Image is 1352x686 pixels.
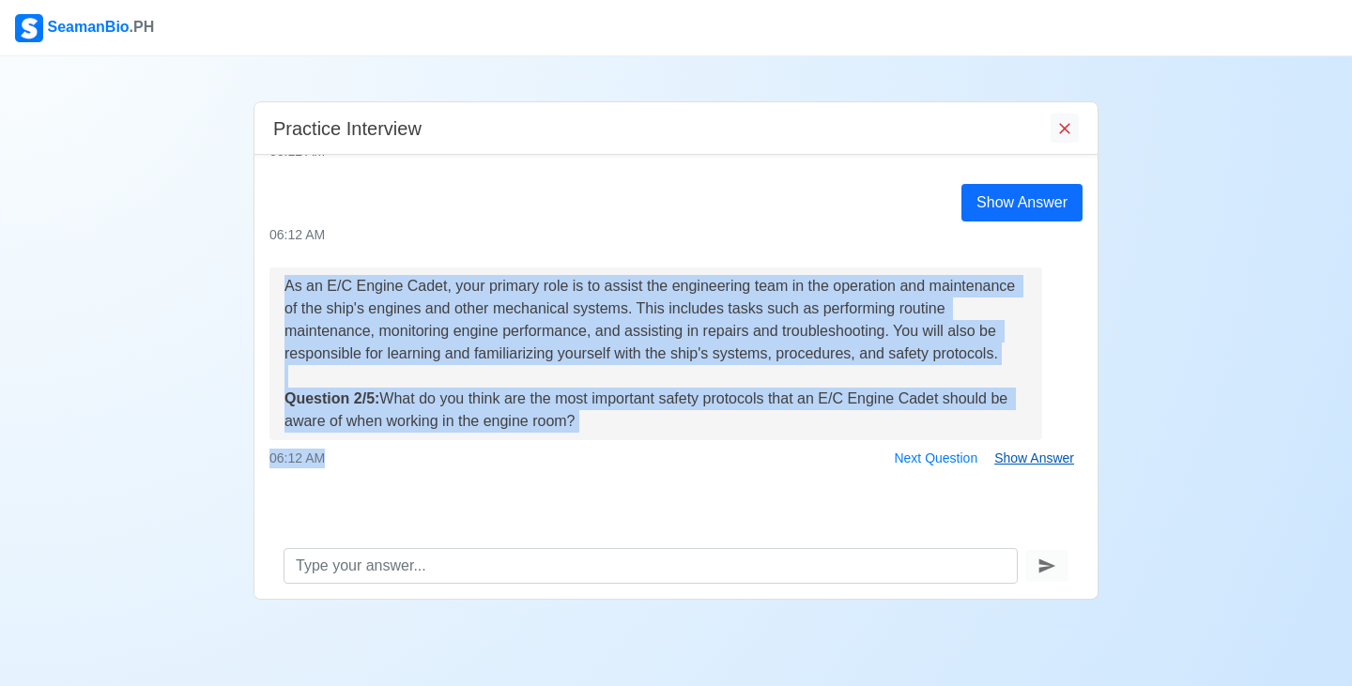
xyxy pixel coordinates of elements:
h5: Practice Interview [273,117,422,140]
span: .PH [130,19,155,35]
button: Next Question [885,444,986,473]
img: Logo [15,14,43,42]
div: 06:12 AM [269,225,1083,245]
button: End Interview [1051,114,1079,143]
strong: Question 2/5: [284,390,379,406]
div: SeamanBio [15,14,154,42]
div: Show Answer [961,184,1083,221]
div: 06:12 AM [269,444,1083,473]
div: As an E/C Engine Cadet, your primary role is to assist the engineering team in the operation and ... [284,275,1027,433]
button: Show Answer [986,444,1083,473]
